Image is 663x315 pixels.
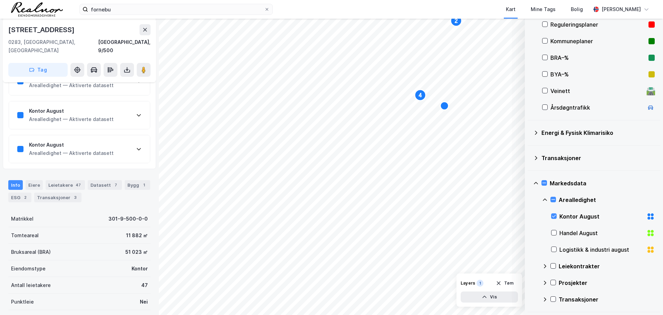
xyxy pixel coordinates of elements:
div: BRA–% [550,54,646,62]
div: Leietakere [46,180,85,190]
div: BYA–% [550,70,646,78]
div: Datasett [88,180,122,190]
div: 2 [22,194,29,201]
div: 3 [72,194,79,201]
button: Tag [8,63,68,77]
div: Mine Tags [531,5,556,13]
div: Map marker [415,90,426,101]
div: 1 [141,182,147,188]
div: Prosjekter [559,279,655,287]
div: Kontor [132,265,148,273]
div: Bygg [125,180,150,190]
div: Arealledighet — Aktiverte datasett [29,115,114,123]
div: Kontor August [559,212,644,221]
text: 2 [455,18,458,24]
button: Vis [461,291,518,303]
div: Bruksareal (BRA) [11,248,51,256]
div: ESG [8,193,31,202]
div: Nei [140,298,148,306]
iframe: Chat Widget [628,282,663,315]
div: 1 [477,280,483,287]
div: 0283, [GEOGRAPHIC_DATA], [GEOGRAPHIC_DATA] [8,38,98,55]
div: Punktleie [11,298,34,306]
div: Reguleringsplaner [550,20,646,29]
div: Eiere [26,180,43,190]
div: [STREET_ADDRESS] [8,24,76,35]
text: 4 [419,92,422,98]
div: Transaksjoner [541,154,655,162]
div: Map marker [451,15,462,26]
div: Kart [506,5,516,13]
div: 51 023 ㎡ [125,248,148,256]
div: Markedsdata [550,179,655,187]
div: Transaksjoner [34,193,81,202]
div: Arealledighet — Aktiverte datasett [29,81,114,90]
div: Transaksjoner [559,295,655,304]
div: Antall leietakere [11,281,51,289]
div: Map marker [440,102,449,110]
div: Arealledighet [559,196,655,204]
div: 47 [74,182,82,188]
div: 47 [141,281,148,289]
div: Logistikk & industri august [559,245,644,254]
div: Matrikkel [11,215,33,223]
div: Årsdøgntrafikk [550,103,644,112]
div: Kontor August [29,107,114,115]
div: Arealledighet — Aktiverte datasett [29,149,114,157]
div: Eiendomstype [11,265,46,273]
div: Kommuneplaner [550,37,646,45]
div: Layers [461,280,475,286]
div: 🛣️ [646,86,655,95]
div: Info [8,180,23,190]
div: Leiekontrakter [559,262,655,270]
div: [GEOGRAPHIC_DATA], 9/500 [98,38,151,55]
div: Energi & Fysisk Klimarisiko [541,129,655,137]
div: Tomteareal [11,231,39,240]
button: Tøm [491,278,518,289]
div: Kontor August [29,141,114,149]
div: Kontrollprogram for chat [628,282,663,315]
div: Veinett [550,87,644,95]
div: [PERSON_NAME] [602,5,641,13]
div: 11 882 ㎡ [126,231,148,240]
div: 7 [112,182,119,188]
img: realnor-logo.934646d98de889bb5806.png [11,2,63,17]
div: 301-9-500-0-0 [108,215,148,223]
div: Handel August [559,229,644,237]
div: Bolig [571,5,583,13]
input: Søk på adresse, matrikkel, gårdeiere, leietakere eller personer [88,4,264,15]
